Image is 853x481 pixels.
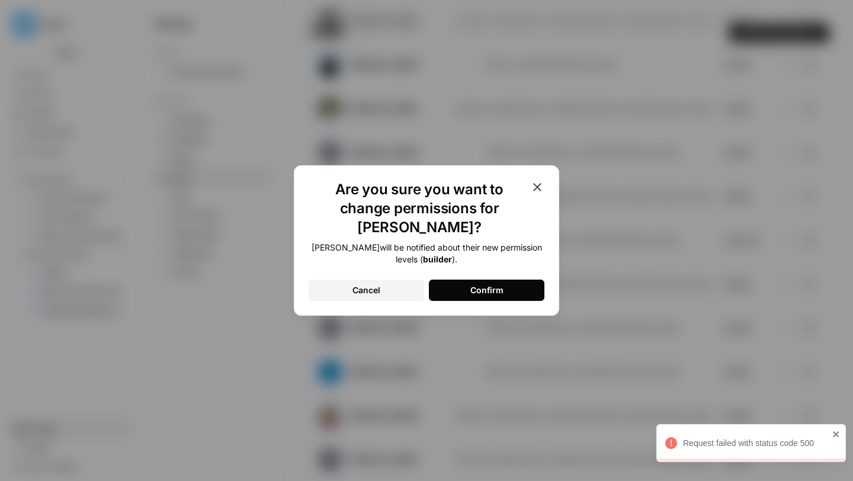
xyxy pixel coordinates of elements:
[309,280,424,301] button: Cancel
[429,280,544,301] button: Confirm
[683,437,829,449] div: Request failed with status code 500
[352,284,380,296] div: Cancel
[470,284,504,296] div: Confirm
[309,242,544,265] div: [PERSON_NAME] will be notified about their new permission levels ( ).
[832,429,841,439] button: close
[423,254,452,264] b: builder
[309,180,530,237] h1: Are you sure you want to change permissions for [PERSON_NAME]?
